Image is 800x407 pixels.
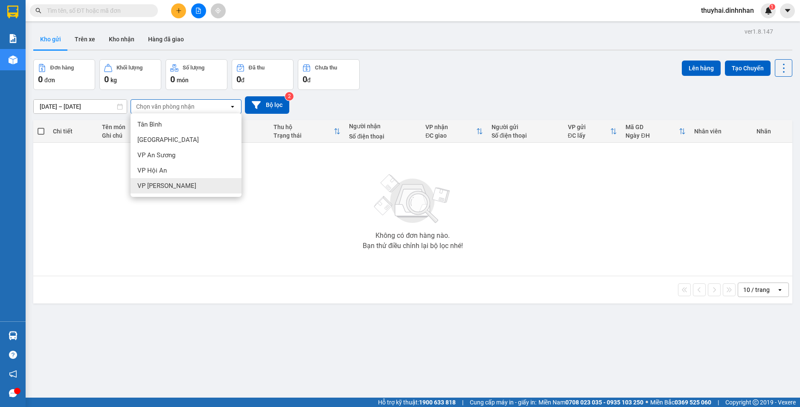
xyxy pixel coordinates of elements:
[349,123,417,130] div: Người nhận
[743,286,770,294] div: 10 / trang
[419,399,456,406] strong: 1900 633 818
[307,77,311,84] span: đ
[756,128,788,135] div: Nhãn
[363,242,463,249] div: Bạn thử điều chỉnh lại bộ lọc nhé!
[462,398,463,407] span: |
[650,398,711,407] span: Miền Bắc
[425,124,476,130] div: VP nhận
[421,120,487,143] th: Toggle SortBy
[765,7,772,14] img: icon-new-feature
[137,166,167,175] span: VP Hội An
[9,331,17,340] img: warehouse-icon
[176,8,182,14] span: plus
[102,132,149,139] div: Ghi chú
[137,182,196,190] span: VP [PERSON_NAME]
[33,29,68,49] button: Kho gửi
[53,128,93,135] div: Chi tiết
[211,3,226,18] button: aim
[694,128,748,135] div: Nhân viên
[771,4,774,10] span: 1
[137,151,175,159] span: VP An Sương
[241,77,244,84] span: đ
[131,113,241,197] ul: Menu
[104,74,109,84] span: 0
[269,120,345,143] th: Toggle SortBy
[99,59,161,90] button: Khối lượng0kg
[116,65,143,71] div: Khối lượng
[625,124,678,130] div: Mã GD
[470,398,536,407] span: Cung cấp máy in - giấy in:
[492,124,559,130] div: Người gửi
[565,399,643,406] strong: 0708 023 035 - 0935 103 250
[191,3,206,18] button: file-add
[718,398,719,407] span: |
[236,74,241,84] span: 0
[166,59,227,90] button: Số lượng0món
[137,120,162,129] span: Tân Bình
[303,74,307,84] span: 0
[44,77,55,84] span: đơn
[769,4,775,10] sup: 1
[195,8,201,14] span: file-add
[725,61,771,76] button: Tạo Chuyến
[682,61,721,76] button: Lên hàng
[273,132,334,139] div: Trạng thái
[349,133,417,140] div: Số điện thoại
[694,5,761,16] span: thuyhai.dinhnhan
[378,398,456,407] span: Hỗ trợ kỹ thuật:
[425,132,476,139] div: ĐC giao
[675,399,711,406] strong: 0369 525 060
[780,3,795,18] button: caret-down
[33,59,95,90] button: Đơn hàng0đơn
[568,132,611,139] div: ĐC lấy
[492,132,559,139] div: Số điện thoại
[136,102,195,111] div: Chọn văn phòng nhận
[183,65,204,71] div: Số lượng
[102,29,141,49] button: Kho nhận
[625,132,678,139] div: Ngày ĐH
[753,399,759,405] span: copyright
[111,77,117,84] span: kg
[245,96,289,114] button: Bộ lọc
[285,92,294,101] sup: 2
[538,398,643,407] span: Miền Nam
[170,74,175,84] span: 0
[315,65,337,71] div: Chưa thu
[34,100,127,113] input: Select a date range.
[568,124,611,130] div: VP gửi
[7,6,18,18] img: logo-vxr
[375,232,450,239] div: Không có đơn hàng nào.
[38,74,43,84] span: 0
[564,120,622,143] th: Toggle SortBy
[102,124,149,130] div: Tên món
[777,286,783,293] svg: open
[273,124,334,130] div: Thu hộ
[9,55,17,64] img: warehouse-icon
[232,59,294,90] button: Đã thu0đ
[9,370,17,378] span: notification
[68,29,102,49] button: Trên xe
[215,8,221,14] span: aim
[229,103,236,110] svg: open
[9,389,17,397] span: message
[745,27,773,36] div: ver 1.8.147
[47,6,148,15] input: Tìm tên, số ĐT hoặc mã đơn
[9,34,17,43] img: solution-icon
[784,7,791,14] span: caret-down
[50,65,74,71] div: Đơn hàng
[646,401,648,404] span: ⚪️
[370,169,455,229] img: svg+xml;base64,PHN2ZyBjbGFzcz0ibGlzdC1wbHVnX19zdmciIHhtbG5zPSJodHRwOi8vd3d3LnczLm9yZy8yMDAwL3N2Zy...
[9,351,17,359] span: question-circle
[35,8,41,14] span: search
[298,59,360,90] button: Chưa thu0đ
[177,77,189,84] span: món
[621,120,689,143] th: Toggle SortBy
[137,136,199,144] span: [GEOGRAPHIC_DATA]
[141,29,191,49] button: Hàng đã giao
[249,65,265,71] div: Đã thu
[171,3,186,18] button: plus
